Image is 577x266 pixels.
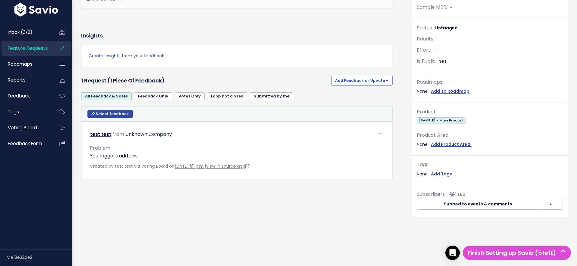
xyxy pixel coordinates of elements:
span: Yes [439,58,447,64]
span: Feedback form [8,140,42,147]
div: Unknown Company [125,130,172,139]
a: Create insights from your feedback [89,52,385,60]
div: None. [417,88,563,95]
a: Votes Only [175,92,205,100]
span: Tags [8,109,19,115]
a: [DATE] 1:11 p.m. [175,163,205,169]
a: Inbox (3/0) [2,25,50,39]
span: Select feedback [96,111,129,116]
a: Add To Roadmap [431,88,469,95]
a: Add Tags [431,170,452,178]
span: Sample MRR: [417,4,447,10]
span: Feedback [8,93,30,99]
span: Subscribers [417,191,445,198]
span: - [434,47,436,53]
span: Voting Board [8,124,37,131]
span: - [450,4,452,10]
span: [SAMPLE] - Main Product [417,117,466,124]
span: Is Public: [417,58,437,64]
span: Reports [8,77,26,83]
p: You faggots add this [90,152,384,160]
span: Inbox (3/0) [8,29,32,35]
div: Roadmaps [417,78,563,87]
div: Product Area [417,131,563,140]
button: Subbed to events & comments [417,199,539,210]
div: None. [417,141,563,148]
span: from [112,131,124,138]
a: Add Product Area. [431,141,472,148]
span: Created by test test via Voting Board on | [90,163,249,169]
span: Status: [417,24,433,31]
a: Feature Requests [2,41,50,55]
a: test test [90,131,111,138]
a: Submitted by me [250,92,293,100]
button: Add Feedback or Upvote [331,76,393,85]
a: Voting Board [2,121,50,135]
a: Tags [2,105,50,119]
h3: Insights [81,31,102,40]
a: Roadmaps [2,57,50,71]
button: Select feedback [87,110,133,118]
span: Problem [90,145,110,151]
span: Effort: [417,46,431,53]
div: Product [417,108,563,116]
img: logo-white.9d6f32f41409.svg [13,3,60,16]
a: View in source app [206,163,249,169]
span: Roadmaps [8,61,32,67]
span: <p><strong>Subscribers</strong><br><br> - Daniil Lotochkov<br> </p> [447,191,466,197]
a: Loop not closed [207,92,247,100]
div: Tags [417,160,563,169]
div: v.e18e32de2 [7,250,72,265]
span: Priority: [417,35,435,42]
a: Feedback [2,89,50,103]
span: Untriaged [435,25,458,31]
a: All Feedback & Votes [81,92,132,100]
h3: 1 Request (1 piece of Feedback) [81,76,329,85]
a: Reports [2,73,50,87]
div: Open Intercom Messenger [445,246,460,260]
span: Feature Requests [8,45,48,51]
span: - [437,36,439,42]
h5: Finish Setting up Savio (5 left) [466,248,568,257]
a: Feedback form [2,137,50,151]
div: None. [417,170,563,178]
a: Feedback Only [134,92,172,100]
